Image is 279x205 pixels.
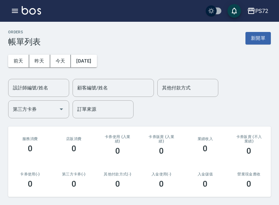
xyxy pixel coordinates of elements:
[244,4,271,18] button: PS72
[115,179,120,189] h3: 0
[16,137,44,141] h3: 服務消費
[22,6,41,15] img: Logo
[147,172,175,176] h2: 入金使用(-)
[235,172,263,176] h2: 營業現金應收
[29,55,50,67] button: 昨天
[8,55,29,67] button: 前天
[50,55,71,67] button: 今天
[60,137,87,141] h2: 店販消費
[8,30,41,34] h2: ORDERS
[227,4,241,18] button: save
[28,179,33,189] h3: 0
[71,55,97,67] button: [DATE]
[203,144,207,153] h3: 0
[60,172,87,176] h2: 第三方卡券(-)
[192,172,219,176] h2: 入金儲值
[16,172,44,176] h2: 卡券使用(-)
[147,135,175,143] h2: 卡券販賣 (入業績)
[192,137,219,141] h2: 業績收入
[159,146,164,156] h3: 0
[72,179,76,189] h3: 0
[115,146,120,156] h3: 0
[235,135,263,143] h2: 卡券販賣 (不入業績)
[28,144,33,153] h3: 0
[246,179,251,189] h3: 0
[245,32,271,45] button: 新開單
[72,144,76,153] h3: 0
[8,37,41,47] h3: 帳單列表
[104,172,131,176] h2: 其他付款方式(-)
[159,179,164,189] h3: 0
[56,104,67,115] button: Open
[255,7,268,15] div: PS72
[104,135,131,143] h2: 卡券使用 (入業績)
[245,35,271,41] a: 新開單
[246,146,251,156] h3: 0
[203,179,207,189] h3: 0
